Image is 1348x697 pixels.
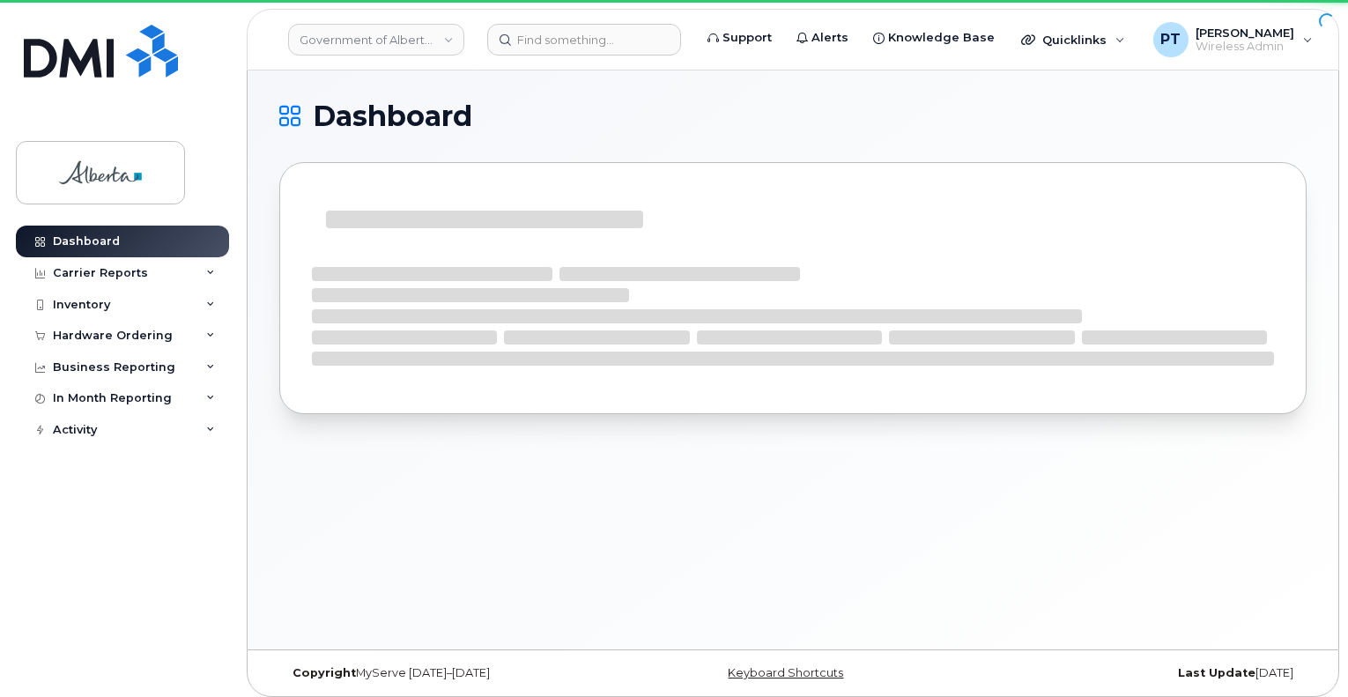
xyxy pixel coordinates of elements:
a: Keyboard Shortcuts [728,666,843,679]
strong: Copyright [293,666,356,679]
span: Dashboard [313,103,472,130]
div: MyServe [DATE]–[DATE] [279,666,622,680]
strong: Last Update [1178,666,1255,679]
div: [DATE] [964,666,1307,680]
